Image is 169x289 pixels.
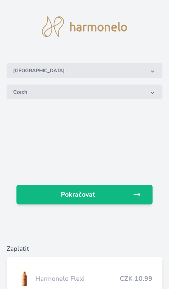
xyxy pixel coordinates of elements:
[16,268,32,289] img: CLEAN_FLEXI_se_stinem_x-hi_(1)-lo.jpg
[16,185,153,204] a: Pokračovat
[7,85,162,99] button: Czech
[120,274,153,284] span: CZK 10.99
[42,16,127,37] img: logo.svg
[7,63,162,78] button: [GEOGRAPHIC_DATA]
[23,190,133,200] span: Pokračovat
[7,244,162,254] h6: Zaplatit
[13,67,148,74] span: [GEOGRAPHIC_DATA]
[35,274,120,284] span: Harmonelo Flexi
[13,89,148,95] span: Czech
